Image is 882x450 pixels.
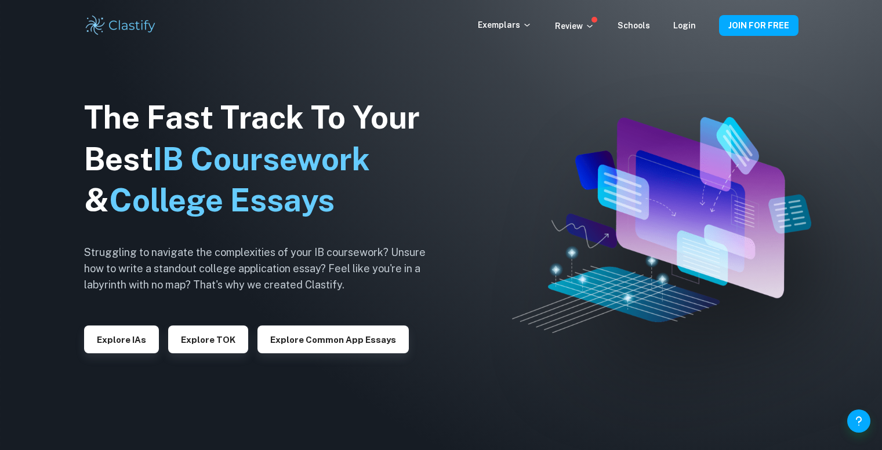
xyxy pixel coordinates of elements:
p: Exemplars [478,19,532,31]
img: Clastify hero [512,117,811,333]
button: Explore TOK [168,325,248,353]
button: JOIN FOR FREE [719,15,798,36]
a: Explore IAs [84,334,159,345]
button: Help and Feedback [847,409,870,433]
button: Explore IAs [84,325,159,353]
a: Explore Common App essays [257,334,409,345]
a: Explore TOK [168,334,248,345]
h1: The Fast Track To Your Best & [84,97,444,222]
a: Login [673,21,696,30]
h6: Struggling to navigate the complexities of your IB coursework? Unsure how to write a standout col... [84,244,444,293]
button: Explore Common App essays [257,325,409,353]
p: Review [555,20,594,32]
span: College Essays [109,182,335,218]
a: Schools [618,21,650,30]
span: IB Coursework [153,141,370,177]
img: Clastify logo [84,14,158,37]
